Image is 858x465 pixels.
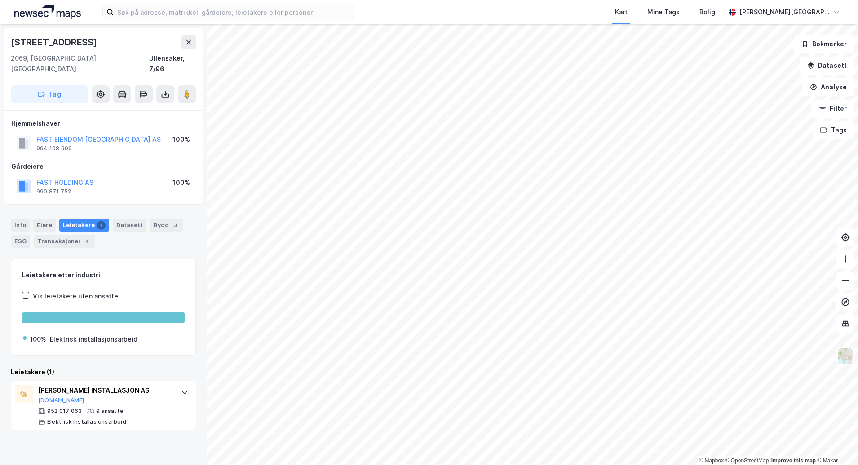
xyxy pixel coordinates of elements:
button: Datasett [800,57,854,75]
a: Improve this map [771,457,816,464]
div: 4 [83,237,92,246]
div: Elektrisk installasjonsarbeid [47,418,126,426]
div: Bygg [150,219,183,232]
div: Bolig [699,7,715,18]
div: 3 [171,221,180,230]
div: Kart [615,7,628,18]
div: Ullensaker, 7/96 [149,53,196,75]
div: Mine Tags [647,7,680,18]
div: 9 ansatte [96,408,124,415]
iframe: Chat Widget [813,422,858,465]
div: 994 108 999 [36,145,72,152]
div: Leietakere [59,219,109,232]
div: [PERSON_NAME][GEOGRAPHIC_DATA] [739,7,829,18]
div: 100% [172,177,190,188]
div: Eiere [33,219,56,232]
input: Søk på adresse, matrikkel, gårdeiere, leietakere eller personer [114,5,354,19]
button: Tags [813,121,854,139]
a: Mapbox [699,457,724,464]
button: Analyse [802,78,854,96]
div: Hjemmelshaver [11,118,195,129]
div: [STREET_ADDRESS] [11,35,99,49]
button: Bokmerker [794,35,854,53]
div: Gårdeiere [11,161,195,172]
div: Vis leietakere uten ansatte [33,291,118,302]
img: logo.a4113a55bc3d86da70a041830d287a7e.svg [14,5,81,19]
div: Leietakere etter industri [22,270,185,281]
div: Elektrisk installasjonsarbeid [50,334,137,345]
div: 100% [30,334,46,345]
div: Kontrollprogram for chat [813,422,858,465]
a: OpenStreetMap [725,457,769,464]
img: Z [837,347,854,364]
div: [PERSON_NAME] INSTALLASJON AS [38,385,172,396]
button: Filter [811,100,854,118]
div: 990 871 752 [36,188,71,195]
button: [DOMAIN_NAME] [38,397,84,404]
div: Leietakere (1) [11,367,196,377]
div: 100% [172,134,190,145]
div: Datasett [113,219,146,232]
div: Info [11,219,30,232]
div: 2069, [GEOGRAPHIC_DATA], [GEOGRAPHIC_DATA] [11,53,149,75]
button: Tag [11,85,88,103]
div: ESG [11,235,30,248]
div: Transaksjoner [34,235,95,248]
div: 952 017 063 [47,408,82,415]
div: 1 [97,221,106,230]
